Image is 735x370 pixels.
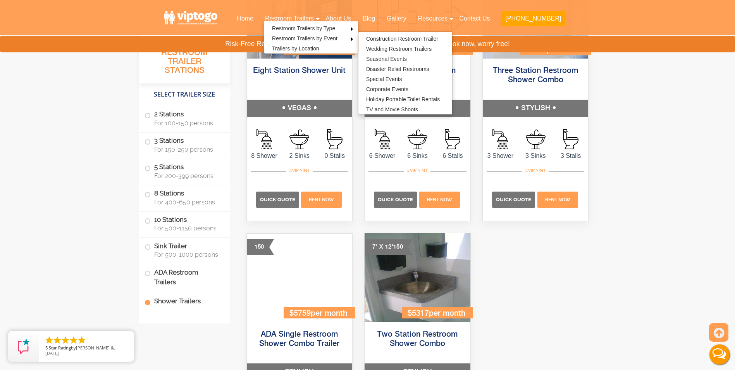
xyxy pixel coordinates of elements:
a: Blog [357,10,381,27]
span: 8 Shower [247,151,282,161]
img: an icon of Shower [256,129,272,149]
li:  [61,335,70,345]
img: Review Rating [16,339,31,354]
a: Quick Quote [256,196,300,202]
a: Construction Restroom Trailer [358,34,446,44]
img: an icon of sink [289,130,309,149]
span: 3 Stalls [553,151,589,161]
span: Rent Now [545,197,570,202]
a: Rent Now [536,196,579,202]
span: [PERSON_NAME] &. [76,345,115,351]
a: Trailers by Location [264,43,327,54]
li:  [45,335,54,345]
label: ADA Restroom Trailers [145,264,225,290]
a: [PHONE_NUMBER] [496,10,571,31]
span: For 500-1000 persons [154,251,221,258]
a: Eight Station Shower Unit [253,67,346,75]
a: Quick Quote [374,196,418,202]
label: 5 Stations [145,159,225,183]
img: an icon of Shower [375,129,390,149]
span: Quick Quote [378,197,413,202]
img: an icon of Stall [563,129,578,149]
a: Home [231,10,259,27]
a: Gallery [381,10,412,27]
a: Seasonal Events [358,54,415,64]
span: For 400-650 persons [154,199,221,206]
span: Quick Quote [260,197,295,202]
a: Disaster Relief Restrooms [358,64,437,74]
li:  [53,335,62,345]
span: 5 [45,345,48,351]
label: 10 Stations [145,212,225,236]
span: 3 Shower [483,151,518,161]
label: 8 Stations [145,185,225,209]
span: by [45,346,128,351]
label: 3 Stations [145,133,225,157]
a: Restroom Trailers [259,10,320,27]
a: Quick Quote [492,196,536,202]
img: an icon of sink [408,130,427,149]
span: Quick Quote [496,197,531,202]
a: TV and Movie Shoots [358,104,426,114]
a: About Us [320,10,357,27]
span: For 150-250 persons [154,146,221,153]
li:  [69,335,78,345]
label: 2 Stations [145,106,225,130]
h3: All Portable Restroom Trailer Stations [139,37,230,83]
div: #VIP SIN1 [404,166,430,176]
a: Restroom Trailers by Event [264,33,345,43]
button: Live Chat [704,339,735,370]
h4: Select Trailer Size [139,87,230,102]
span: 2 Sinks [282,151,317,161]
img: ADA Single Restroom Shower Combo Trailer [247,233,353,322]
a: Wedding Restroom Trailers [358,44,439,54]
div: 150 [247,239,274,255]
button: [PHONE_NUMBER] [501,11,565,26]
a: Two Station Restroom Shower Combo [377,330,458,348]
div: #VIP SIN1 [522,166,549,176]
div: $5759 [284,307,355,318]
span: [DATE] [45,350,59,356]
div: 7' X 12'150 [365,239,413,255]
li:  [77,335,86,345]
span: 6 Stalls [435,151,470,161]
img: outside photo of 2 stations shower combo trailer [365,233,470,322]
span: Rent Now [309,197,334,202]
a: Contact Us [453,10,496,27]
label: Sink Trailer [145,238,225,262]
span: 3 Sinks [518,151,553,161]
span: 6 Shower [365,151,400,161]
img: an icon of Stall [327,129,343,149]
span: For 100-150 persons [154,119,221,127]
label: Shower Trailers [145,293,225,310]
span: Star Rating [49,345,71,351]
img: an icon of Stall [445,129,460,149]
span: per month [311,309,347,318]
a: Special Events [358,74,410,84]
span: For 200-399 persons [154,172,221,180]
img: an icon of Shower [492,129,508,149]
span: 0 Stalls [317,151,352,161]
a: Resources [412,10,453,27]
span: 6 Sinks [400,151,435,161]
a: Rent Now [418,196,461,202]
a: Restroom Trailers by Type [264,23,343,33]
img: an icon of sink [526,130,546,149]
a: Corporate Events [358,84,416,94]
span: Rent Now [427,197,452,202]
a: ADA Single Restroom Shower Combo Trailer [259,330,339,348]
a: Holiday Portable Toilet Rentals [358,94,448,104]
div: #VIP SIN1 [286,166,313,176]
span: For 500-1150 persons [154,225,221,232]
span: per month [429,309,465,318]
a: Rent Now [300,196,343,202]
h5: VEGAS [247,100,353,117]
div: $5317 [402,307,473,318]
a: Three Station Restroom Shower Combo [493,67,578,84]
h5: STYLISH [483,100,589,117]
